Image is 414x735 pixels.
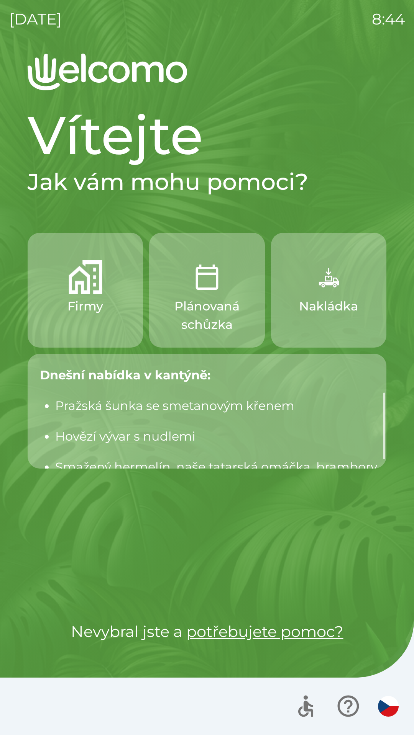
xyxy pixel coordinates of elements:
p: Smažený hermelín, naše tatarská omáčka, brambory vařené ve slupce [55,458,380,495]
img: Logo [28,54,386,90]
img: f13ba18a-b211-450c-abe6-f0da78179e0f.png [312,260,345,294]
strong: Dnešní nabídka v kantýně: [40,367,210,382]
p: Nevybral jste a [28,620,386,643]
img: cs flag [378,696,399,717]
h2: Jak vám mohu pomoci? [28,168,386,196]
button: Nakládka [271,233,386,348]
img: 122be468-0449-4234-a4e4-f2ffd399f15f.png [69,260,102,294]
p: Nakládka [299,297,358,315]
img: 8604b6e8-2b92-4852-858d-af93d6db5933.png [190,260,224,294]
p: Firmy [67,297,103,315]
p: 8:44 [372,8,405,31]
p: Pražská šunka se smetanovým křenem [55,397,380,415]
p: Plánovaná schůzka [168,297,246,334]
p: [DATE] [9,8,62,31]
p: Hovězí vývar s nudlemi [55,427,380,446]
button: Firmy [28,233,143,348]
h1: Vítejte [28,103,386,168]
a: potřebujete pomoc? [186,622,343,641]
button: Plánovaná schůzka [149,233,264,348]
